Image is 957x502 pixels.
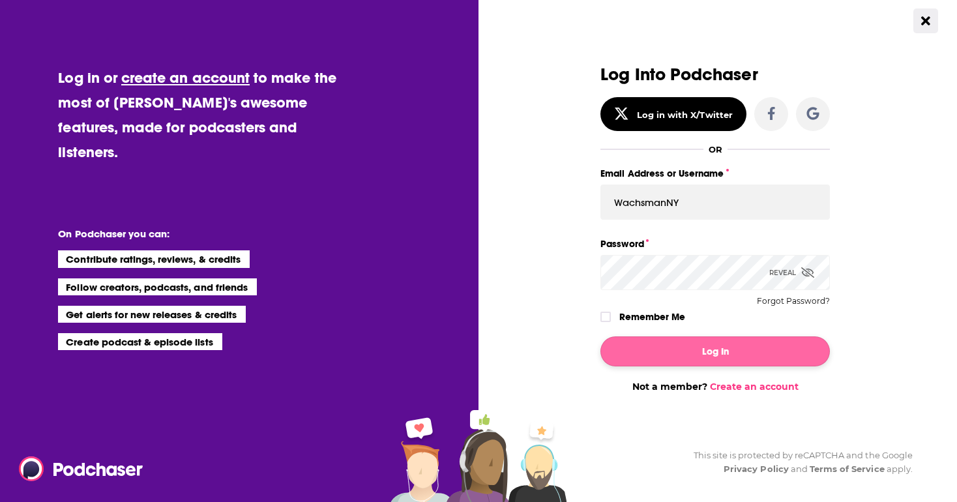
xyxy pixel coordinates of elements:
div: Not a member? [600,381,830,392]
div: OR [709,144,722,155]
li: Contribute ratings, reviews, & credits [58,250,250,267]
a: Podchaser - Follow, Share and Rate Podcasts [19,456,134,481]
input: Email Address or Username [600,185,830,220]
div: This site is protected by reCAPTCHA and the Google and apply. [683,449,913,476]
button: Close Button [913,8,938,33]
h3: Log Into Podchaser [600,65,830,84]
button: Log in with X/Twitter [600,97,746,131]
a: Create an account [710,381,799,392]
li: Get alerts for new releases & credits [58,306,245,323]
label: Email Address or Username [600,165,830,182]
a: create an account [121,68,250,87]
li: Create podcast & episode lists [58,333,222,350]
button: Log In [600,336,830,366]
div: Log in with X/Twitter [637,110,733,120]
a: Privacy Policy [724,464,789,474]
li: Follow creators, podcasts, and friends [58,278,257,295]
div: Reveal [769,255,814,290]
li: On Podchaser you can: [58,228,319,240]
button: Forgot Password? [757,297,830,306]
label: Password [600,235,830,252]
img: Podchaser - Follow, Share and Rate Podcasts [19,456,144,481]
a: Terms of Service [810,464,885,474]
label: Remember Me [619,308,685,325]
